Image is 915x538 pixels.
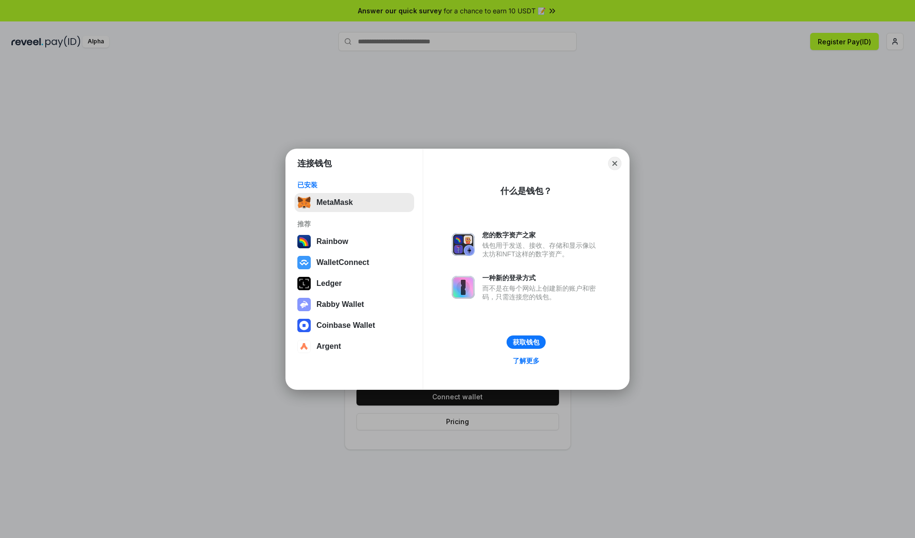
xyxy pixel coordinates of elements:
[297,340,311,353] img: svg+xml,%3Csvg%20width%3D%2228%22%20height%3D%2228%22%20viewBox%3D%220%200%2028%2028%22%20fill%3D...
[295,253,414,272] button: WalletConnect
[316,198,353,207] div: MetaMask
[297,220,411,228] div: 推荐
[297,319,311,332] img: svg+xml,%3Csvg%20width%3D%2228%22%20height%3D%2228%22%20viewBox%3D%220%200%2028%2028%22%20fill%3D...
[297,196,311,209] img: svg+xml,%3Csvg%20fill%3D%22none%22%20height%3D%2233%22%20viewBox%3D%220%200%2035%2033%22%20width%...
[316,258,369,267] div: WalletConnect
[316,342,341,351] div: Argent
[507,335,546,349] button: 获取钱包
[608,157,621,170] button: Close
[482,241,600,258] div: 钱包用于发送、接收、存储和显示像以太坊和NFT这样的数字资产。
[297,235,311,248] img: svg+xml,%3Csvg%20width%3D%22120%22%20height%3D%22120%22%20viewBox%3D%220%200%20120%20120%22%20fil...
[452,276,475,299] img: svg+xml,%3Csvg%20xmlns%3D%22http%3A%2F%2Fwww.w3.org%2F2000%2Fsvg%22%20fill%3D%22none%22%20viewBox...
[316,237,348,246] div: Rainbow
[295,193,414,212] button: MetaMask
[297,158,332,169] h1: 连接钱包
[316,300,364,309] div: Rabby Wallet
[297,298,311,311] img: svg+xml,%3Csvg%20xmlns%3D%22http%3A%2F%2Fwww.w3.org%2F2000%2Fsvg%22%20fill%3D%22none%22%20viewBox...
[297,277,311,290] img: svg+xml,%3Csvg%20xmlns%3D%22http%3A%2F%2Fwww.w3.org%2F2000%2Fsvg%22%20width%3D%2228%22%20height%3...
[316,279,342,288] div: Ledger
[482,231,600,239] div: 您的数字资产之家
[295,316,414,335] button: Coinbase Wallet
[513,338,539,346] div: 获取钱包
[500,185,552,197] div: 什么是钱包？
[295,337,414,356] button: Argent
[295,274,414,293] button: Ledger
[316,321,375,330] div: Coinbase Wallet
[297,181,411,189] div: 已安装
[513,356,539,365] div: 了解更多
[295,295,414,314] button: Rabby Wallet
[482,284,600,301] div: 而不是在每个网站上创建新的账户和密码，只需连接您的钱包。
[507,355,545,367] a: 了解更多
[297,256,311,269] img: svg+xml,%3Csvg%20width%3D%2228%22%20height%3D%2228%22%20viewBox%3D%220%200%2028%2028%22%20fill%3D...
[295,232,414,251] button: Rainbow
[452,233,475,256] img: svg+xml,%3Csvg%20xmlns%3D%22http%3A%2F%2Fwww.w3.org%2F2000%2Fsvg%22%20fill%3D%22none%22%20viewBox...
[482,274,600,282] div: 一种新的登录方式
